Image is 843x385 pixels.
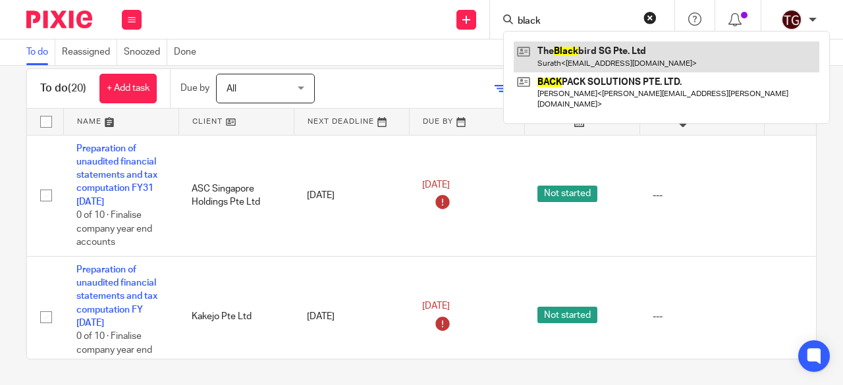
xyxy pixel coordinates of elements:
[76,332,152,369] span: 0 of 10 · Finalise company year end accounts
[76,211,152,247] span: 0 of 10 · Finalise company year end accounts
[781,9,802,30] img: tisch_global_logo.jpeg
[653,310,751,323] div: ---
[294,135,409,256] td: [DATE]
[516,16,635,28] input: Search
[180,82,209,95] p: Due by
[294,256,409,377] td: [DATE]
[653,189,751,202] div: ---
[537,186,597,202] span: Not started
[68,83,86,93] span: (20)
[40,82,86,95] h1: To do
[124,39,167,65] a: Snoozed
[422,301,450,311] span: [DATE]
[26,39,55,65] a: To do
[174,39,203,65] a: Done
[99,74,157,103] a: + Add task
[76,265,157,328] a: Preparation of unaudited financial statements and tax computation FY [DATE]
[227,84,236,93] span: All
[178,135,294,256] td: ASC Singapore Holdings Pte Ltd
[26,11,92,28] img: Pixie
[178,256,294,377] td: Kakejo Pte Ltd
[537,307,597,323] span: Not started
[76,144,157,207] a: Preparation of unaudited financial statements and tax computation FY31 [DATE]
[422,180,450,190] span: [DATE]
[62,39,117,65] a: Reassigned
[643,11,657,24] button: Clear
